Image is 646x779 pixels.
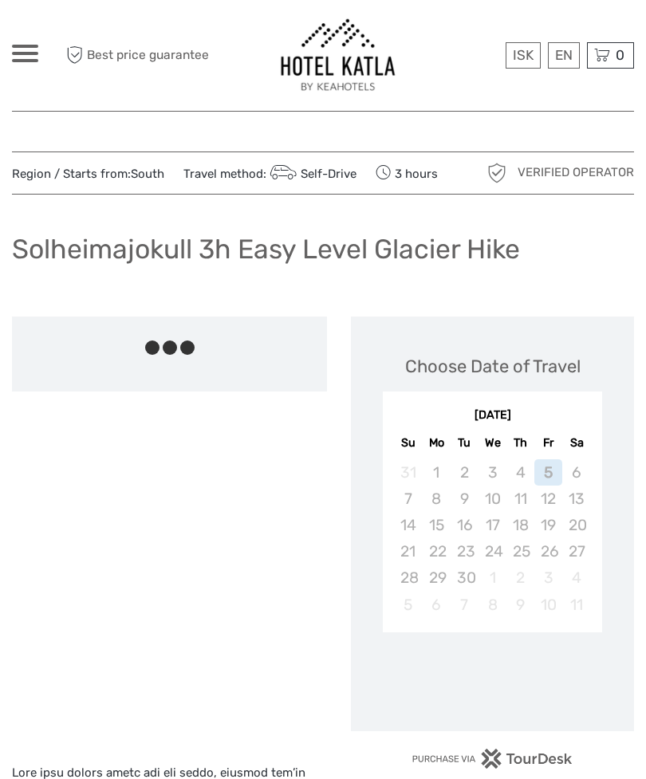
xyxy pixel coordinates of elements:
div: Th [506,432,534,454]
a: Self-Drive [266,167,356,181]
div: Not available Monday, September 22nd, 2025 [423,538,451,565]
div: Not available Saturday, September 6th, 2025 [562,459,590,486]
div: Not available Saturday, September 20th, 2025 [562,512,590,538]
div: Not available Wednesday, September 17th, 2025 [479,512,506,538]
img: 462-d497edbe-725d-445a-8006-b08859142f12_logo_big.jpg [278,16,399,95]
div: Not available Saturday, September 13th, 2025 [562,486,590,512]
span: 3 hours [376,162,438,184]
div: Not available Monday, September 8th, 2025 [423,486,451,512]
div: Not available Tuesday, September 23rd, 2025 [451,538,479,565]
div: Not available Friday, October 10th, 2025 [534,592,562,618]
div: Sa [562,432,590,454]
div: Not available Wednesday, September 24th, 2025 [479,538,506,565]
div: Not available Saturday, October 11th, 2025 [562,592,590,618]
div: Not available Friday, September 19th, 2025 [534,512,562,538]
h1: Solheimajokull 3h Easy Level Glacier Hike [12,233,520,266]
div: Not available Sunday, September 28th, 2025 [394,565,422,591]
div: Not available Friday, September 12th, 2025 [534,486,562,512]
div: Not available Tuesday, September 16th, 2025 [451,512,479,538]
div: month 2025-09 [388,459,597,618]
div: Loading... [487,674,498,684]
div: Mo [423,432,451,454]
div: We [479,432,506,454]
div: [DATE] [383,407,602,424]
div: Not available Tuesday, September 30th, 2025 [451,565,479,591]
span: Region / Starts from: [12,166,164,183]
span: Best price guarantee [62,42,209,69]
div: Not available Tuesday, October 7th, 2025 [451,592,479,618]
div: Not available Wednesday, October 8th, 2025 [479,592,506,618]
div: Not available Sunday, October 5th, 2025 [394,592,422,618]
div: Not available Thursday, September 25th, 2025 [506,538,534,565]
div: Not available Wednesday, September 3rd, 2025 [479,459,506,486]
div: Not available Sunday, September 7th, 2025 [394,486,422,512]
span: 0 [613,47,627,63]
div: Not available Saturday, October 4th, 2025 [562,565,590,591]
div: Not available Thursday, September 11th, 2025 [506,486,534,512]
a: South [131,167,164,181]
div: Fr [534,432,562,454]
div: Not available Monday, October 6th, 2025 [423,592,451,618]
div: Not available Monday, September 15th, 2025 [423,512,451,538]
img: verified_operator_grey_128.png [484,160,510,186]
img: PurchaseViaTourDesk.png [412,749,573,769]
div: Not available Thursday, October 9th, 2025 [506,592,534,618]
div: EN [548,42,580,69]
span: Travel method: [183,162,356,184]
div: Not available Thursday, September 4th, 2025 [506,459,534,486]
div: Not available Sunday, September 14th, 2025 [394,512,422,538]
div: Not available Wednesday, September 10th, 2025 [479,486,506,512]
div: Not available Friday, September 26th, 2025 [534,538,562,565]
div: Not available Monday, September 29th, 2025 [423,565,451,591]
div: Not available Friday, September 5th, 2025 [534,459,562,486]
div: Not available Sunday, August 31st, 2025 [394,459,422,486]
div: Not available Sunday, September 21st, 2025 [394,538,422,565]
div: Not available Thursday, September 18th, 2025 [506,512,534,538]
div: Not available Saturday, September 27th, 2025 [562,538,590,565]
div: Su [394,432,422,454]
div: Not available Tuesday, September 9th, 2025 [451,486,479,512]
div: Choose Date of Travel [405,354,581,379]
div: Tu [451,432,479,454]
div: Not available Tuesday, September 2nd, 2025 [451,459,479,486]
span: Verified Operator [518,164,634,181]
div: Not available Wednesday, October 1st, 2025 [479,565,506,591]
div: Not available Friday, October 3rd, 2025 [534,565,562,591]
span: ISK [513,47,534,63]
div: Not available Thursday, October 2nd, 2025 [506,565,534,591]
div: Not available Monday, September 1st, 2025 [423,459,451,486]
